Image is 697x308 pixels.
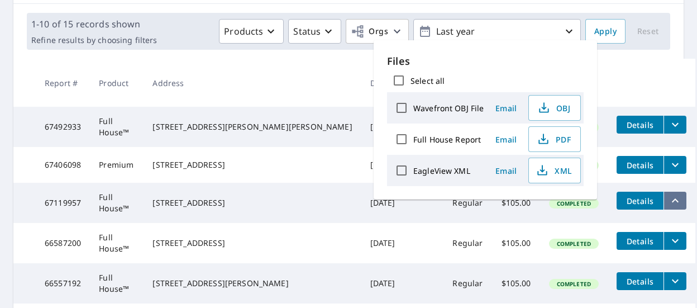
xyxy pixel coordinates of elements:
span: Completed [550,280,598,288]
button: OBJ [528,95,581,121]
span: Details [623,276,657,287]
span: OBJ [536,101,571,115]
p: Status [293,25,321,38]
span: Details [623,120,657,130]
button: filesDropdownBtn-66587200 [663,232,686,250]
td: Regular [443,263,492,304]
button: Email [488,162,524,179]
p: Files [387,54,584,69]
td: [DATE] [361,183,404,223]
td: $105.00 [493,263,540,304]
button: PDF [528,126,581,152]
div: [STREET_ADDRESS] [152,159,352,170]
button: filesDropdownBtn-66557192 [663,272,686,290]
label: Full House Report [413,134,481,145]
label: Wavefront OBJ File [413,103,484,113]
th: Address [144,59,361,107]
div: [STREET_ADDRESS] [152,238,352,249]
td: Full House™ [90,263,144,304]
td: 67492933 [36,107,90,147]
span: Completed [550,240,598,248]
button: detailsBtn-66587200 [617,232,663,250]
label: EagleView XML [413,165,470,176]
span: Email [493,134,519,145]
th: Product [90,59,144,107]
button: filesDropdownBtn-67119957 [663,192,686,210]
button: Last year [413,19,581,44]
td: [DATE] [361,147,404,183]
button: Email [488,99,524,117]
span: Email [493,165,519,176]
span: Completed [550,200,598,207]
td: Full House™ [90,183,144,223]
p: Products [224,25,263,38]
button: detailsBtn-67406098 [617,156,663,174]
button: Products [219,19,284,44]
button: Email [488,131,524,148]
p: 1-10 of 15 records shown [31,17,157,31]
td: Regular [443,223,492,263]
td: 66587200 [36,223,90,263]
span: Email [493,103,519,113]
span: XML [536,164,571,177]
button: Apply [585,19,626,44]
button: detailsBtn-67119957 [617,192,663,210]
div: [STREET_ADDRESS][PERSON_NAME] [152,278,352,289]
td: [DATE] [361,223,404,263]
span: Orgs [351,25,388,39]
td: Regular [443,183,492,223]
td: 67119957 [36,183,90,223]
button: Orgs [346,19,409,44]
div: [STREET_ADDRESS] [152,197,352,209]
span: PDF [536,132,571,146]
td: Full House™ [90,107,144,147]
span: Apply [594,25,617,39]
span: Details [623,236,657,247]
td: Premium [90,147,144,183]
button: detailsBtn-66557192 [617,272,663,290]
span: Details [623,196,657,206]
span: Details [623,160,657,170]
div: [STREET_ADDRESS][PERSON_NAME][PERSON_NAME] [152,121,352,132]
p: Refine results by choosing filters [31,35,157,45]
button: XML [528,158,581,183]
td: 67406098 [36,147,90,183]
td: $105.00 [493,223,540,263]
button: Status [288,19,341,44]
button: filesDropdownBtn-67492933 [663,116,686,134]
td: [DATE] [361,263,404,304]
td: 66557192 [36,263,90,304]
button: filesDropdownBtn-67406098 [663,156,686,174]
td: Full House™ [90,223,144,263]
p: Last year [432,22,562,41]
button: detailsBtn-67492933 [617,116,663,134]
td: $105.00 [493,183,540,223]
th: Date [361,59,404,107]
label: Select all [410,75,445,86]
td: [DATE] [361,107,404,147]
th: Report # [36,59,90,107]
